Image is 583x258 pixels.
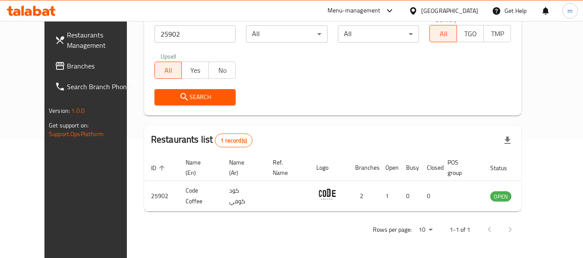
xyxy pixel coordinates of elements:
[212,64,233,77] span: No
[450,224,470,235] p: 1-1 of 1
[67,81,135,92] span: Search Branch Phone
[420,181,441,211] td: 0
[144,155,558,211] table: enhanced table
[421,6,478,16] div: [GEOGRAPHIC_DATA]
[158,64,179,77] span: All
[151,133,252,147] h2: Restaurants list
[273,157,299,178] span: Ref. Name
[208,62,236,79] button: No
[67,61,135,71] span: Branches
[348,155,378,181] th: Branches
[151,163,167,173] span: ID
[460,28,481,40] span: TGO
[222,181,266,211] td: كود كوفي
[457,25,484,42] button: TGO
[161,53,176,59] label: Upsell
[487,28,507,40] span: TMP
[48,76,142,97] a: Search Branch Phone
[399,181,420,211] td: 0
[215,137,252,145] span: 1 record(s)
[490,191,511,202] div: OPEN
[567,6,573,16] span: m
[48,56,142,76] a: Branches
[483,25,511,42] button: TMP
[433,28,454,40] span: All
[490,192,511,202] span: OPEN
[435,16,457,22] label: Delivery
[490,163,518,173] span: Status
[420,155,441,181] th: Closed
[154,62,182,79] button: All
[229,157,255,178] span: Name (Ar)
[316,183,338,205] img: Code Coffee
[309,155,348,181] th: Logo
[348,181,378,211] td: 2
[154,89,236,105] button: Search
[71,105,85,116] span: 1.0.0
[67,30,135,50] span: Restaurants Management
[378,155,399,181] th: Open
[49,105,70,116] span: Version:
[49,120,88,131] span: Get support on:
[179,181,222,211] td: Code Coffee
[215,134,252,147] div: Total records count
[186,157,212,178] span: Name (En)
[48,25,142,56] a: Restaurants Management
[185,64,205,77] span: Yes
[328,6,381,16] div: Menu-management
[447,157,473,178] span: POS group
[399,155,420,181] th: Busy
[154,25,236,43] input: Search for restaurant name or ID..
[497,130,518,151] div: Export file
[246,25,328,43] div: All
[338,25,419,43] div: All
[429,25,457,42] button: All
[181,62,209,79] button: Yes
[378,181,399,211] td: 1
[161,92,229,103] span: Search
[49,128,104,140] a: Support.OpsPlatform
[415,224,436,236] div: Rows per page:
[144,181,179,211] td: 25902
[373,224,412,235] p: Rows per page:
